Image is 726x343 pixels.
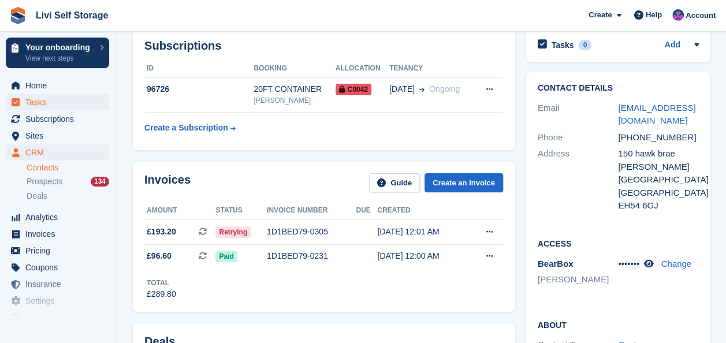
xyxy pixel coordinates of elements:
[6,38,109,68] a: Your onboarding View next steps
[27,191,47,202] span: Deals
[25,144,95,161] span: CRM
[618,187,699,200] div: [GEOGRAPHIC_DATA]
[618,199,699,212] div: EH54 6GJ
[25,128,95,144] span: Sites
[267,202,356,220] th: Invoice number
[25,226,95,242] span: Invoices
[552,40,574,50] h2: Tasks
[25,77,95,94] span: Home
[389,83,415,95] span: [DATE]
[27,162,109,173] a: Contacts
[6,226,109,242] a: menu
[25,111,95,127] span: Subscriptions
[589,9,612,21] span: Create
[147,250,172,262] span: £96.60
[6,111,109,127] a: menu
[6,310,109,326] a: menu
[538,237,699,249] h2: Access
[6,293,109,309] a: menu
[618,259,639,269] span: •••••••
[25,243,95,259] span: Pricing
[618,173,699,187] div: [GEOGRAPHIC_DATA]
[377,226,467,238] div: [DATE] 12:01 AM
[25,43,94,51] p: Your onboarding
[25,259,95,275] span: Coupons
[336,59,389,78] th: Allocation
[538,259,574,269] span: BearBox
[91,177,109,187] div: 134
[369,173,420,192] a: Guide
[144,83,254,95] div: 96726
[6,259,109,275] a: menu
[25,293,95,309] span: Settings
[27,176,109,188] a: Prospects 134
[618,147,699,173] div: 150 hawk brae [PERSON_NAME]
[9,7,27,24] img: stora-icon-8386f47178a22dfd0bd8f6a31ec36ba5ce8667c1dd55bd0f319d3a0aa187defe.svg
[578,40,591,50] div: 0
[6,144,109,161] a: menu
[618,103,695,126] a: [EMAIL_ADDRESS][DOMAIN_NAME]
[6,243,109,259] a: menu
[646,9,662,21] span: Help
[538,147,619,212] div: Address
[27,176,62,187] span: Prospects
[538,84,699,93] h2: Contact Details
[267,250,356,262] div: 1D1BED79-0231
[377,250,467,262] div: [DATE] 12:00 AM
[6,209,109,225] a: menu
[6,276,109,292] a: menu
[25,209,95,225] span: Analytics
[538,131,619,144] div: Phone
[25,310,95,326] span: Capital
[144,59,254,78] th: ID
[144,202,215,220] th: Amount
[665,39,680,52] a: Add
[254,95,335,106] div: [PERSON_NAME]
[144,173,191,192] h2: Invoices
[25,276,95,292] span: Insurance
[389,59,474,78] th: Tenancy
[25,53,94,64] p: View next steps
[6,77,109,94] a: menu
[538,102,619,128] div: Email
[144,39,503,53] h2: Subscriptions
[147,278,176,288] div: Total
[25,94,95,110] span: Tasks
[686,10,716,21] span: Account
[254,83,335,95] div: 20FT CONTAINER
[254,59,335,78] th: Booking
[147,288,176,300] div: £289.80
[672,9,684,21] img: Graham Cameron
[356,202,377,220] th: Due
[661,259,691,269] a: Change
[31,6,113,25] a: Livi Self Storage
[144,117,236,139] a: Create a Subscription
[215,202,267,220] th: Status
[538,319,699,330] h2: About
[336,84,371,95] span: C0042
[6,94,109,110] a: menu
[538,273,619,286] li: [PERSON_NAME]
[377,202,467,220] th: Created
[429,84,460,94] span: Ongoing
[215,226,251,238] span: Retrying
[6,128,109,144] a: menu
[27,190,109,202] a: Deals
[425,173,503,192] a: Create an Invoice
[144,122,228,134] div: Create a Subscription
[215,251,237,262] span: Paid
[147,226,176,238] span: £193.20
[267,226,356,238] div: 1D1BED79-0305
[618,131,699,144] div: [PHONE_NUMBER]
